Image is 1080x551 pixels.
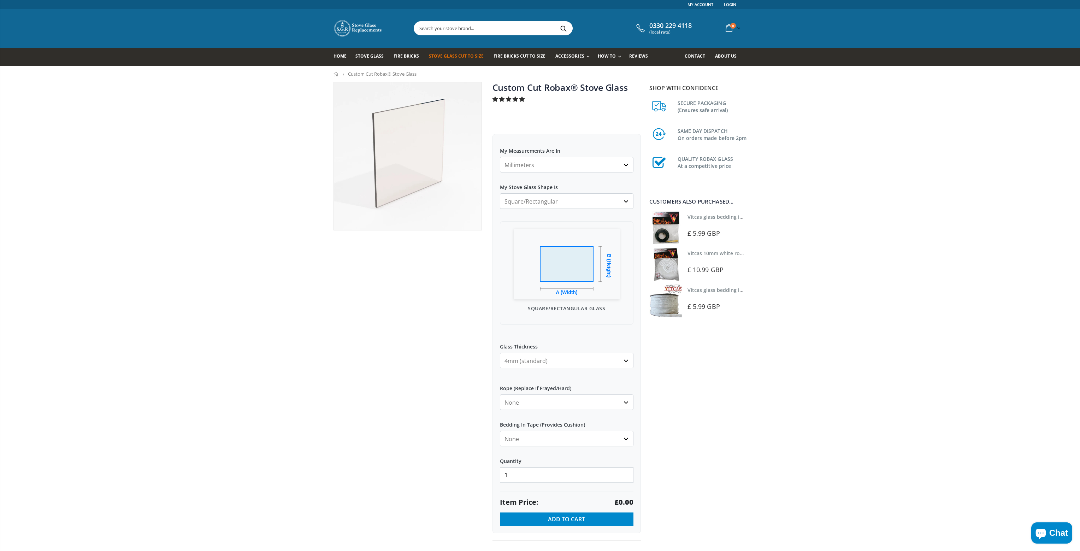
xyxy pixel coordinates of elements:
[334,82,482,230] img: stove_glass_made_to_measure_800x_crop_center.webp
[348,71,417,77] span: Custom Cut Robax® Stove Glass
[500,141,633,154] label: My Measurements Are In
[687,302,720,311] span: £ 5.99 GBP
[687,265,724,274] span: £ 10.99 GBP
[614,497,633,507] strong: £0.00
[649,84,747,92] p: Shop with confidence
[556,22,572,35] button: Search
[494,48,551,66] a: Fire Bricks Cut To Size
[492,95,526,102] span: 4.94 stars
[555,48,593,66] a: Accessories
[649,199,747,204] div: Customers also purchased...
[715,48,742,66] a: About us
[492,81,628,93] a: Custom Cut Robax® Stove Glass
[334,19,383,37] img: Stove Glass Replacement
[635,22,692,35] a: 0330 229 4118 (local rate)
[715,53,737,59] span: About us
[555,53,584,59] span: Accessories
[494,53,545,59] span: Fire Bricks Cut To Size
[649,211,682,244] img: Vitcas stove glass bedding in tape
[334,72,339,76] a: Home
[649,22,692,30] span: 0330 229 4118
[598,48,625,66] a: How To
[649,285,682,317] img: Vitcas stove glass bedding in tape
[687,287,838,293] a: Vitcas glass bedding in tape - 2mm x 15mm x 2 meters (White)
[598,53,616,59] span: How To
[500,337,633,350] label: Glass Thickness
[514,229,620,299] img: Glass Shape Preview
[649,30,692,35] span: (local rate)
[500,452,633,464] label: Quantity
[685,53,705,59] span: Contact
[414,22,651,35] input: Search your stove brand...
[394,53,419,59] span: Fire Bricks
[678,154,747,170] h3: QUALITY ROBAX GLASS At a competitive price
[429,48,489,66] a: Stove Glass Cut To Size
[334,48,352,66] a: Home
[500,512,633,526] button: Add to Cart
[687,213,819,220] a: Vitcas glass bedding in tape - 2mm x 10mm x 2 meters
[629,48,653,66] a: Reviews
[649,248,682,281] img: Vitcas white rope, glue and gloves kit 10mm
[730,23,736,29] span: 0
[687,250,826,257] a: Vitcas 10mm white rope kit - includes rope seal and glue!
[687,229,720,238] span: £ 5.99 GBP
[507,305,626,312] p: Square/Rectangular Glass
[500,497,538,507] span: Item Price:
[1029,522,1074,545] inbox-online-store-chat: Shopify online store chat
[548,515,585,523] span: Add to Cart
[723,21,742,35] a: 0
[500,379,633,392] label: Rope (Replace If Frayed/Hard)
[678,126,747,142] h3: SAME DAY DISPATCH On orders made before 2pm
[500,178,633,190] label: My Stove Glass Shape Is
[355,53,384,59] span: Stove Glass
[685,48,710,66] a: Contact
[394,48,424,66] a: Fire Bricks
[629,53,648,59] span: Reviews
[334,53,347,59] span: Home
[500,415,633,428] label: Bedding In Tape (Provides Cushion)
[429,53,484,59] span: Stove Glass Cut To Size
[678,98,747,114] h3: SECURE PACKAGING (Ensures safe arrival)
[355,48,389,66] a: Stove Glass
